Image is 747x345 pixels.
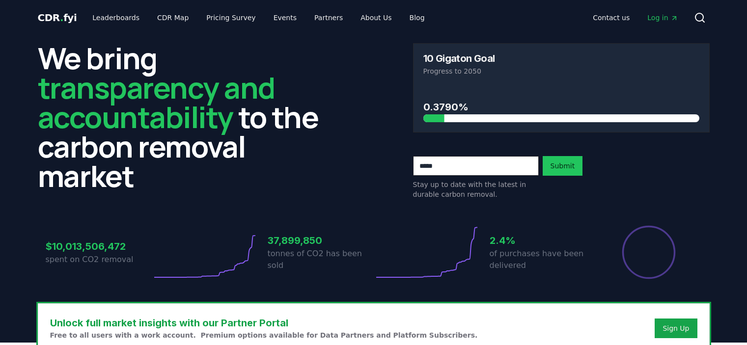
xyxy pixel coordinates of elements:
[38,67,275,137] span: transparency and accountability
[490,248,596,271] p: of purchases have been delivered
[306,9,351,27] a: Partners
[423,66,699,76] p: Progress to 2050
[639,9,686,27] a: Log in
[621,225,676,280] div: Percentage of sales delivered
[543,156,583,176] button: Submit
[60,12,63,24] span: .
[266,9,304,27] a: Events
[647,13,678,23] span: Log in
[50,316,478,330] h3: Unlock full market insights with our Partner Portal
[423,53,495,63] h3: 10 Gigaton Goal
[268,248,374,271] p: tonnes of CO2 has been sold
[198,9,263,27] a: Pricing Survey
[149,9,196,27] a: CDR Map
[413,180,539,199] p: Stay up to date with the latest in durable carbon removal.
[585,9,637,27] a: Contact us
[353,9,399,27] a: About Us
[38,43,334,190] h2: We bring to the carbon removal market
[38,12,77,24] span: CDR fyi
[84,9,147,27] a: Leaderboards
[46,239,152,254] h3: $10,013,506,472
[46,254,152,265] p: spent on CO2 removal
[402,9,433,27] a: Blog
[423,100,699,114] h3: 0.3790%
[268,233,374,248] h3: 37,899,850
[663,323,689,333] a: Sign Up
[490,233,596,248] h3: 2.4%
[50,330,478,340] p: Free to all users with a work account. Premium options available for Data Partners and Platform S...
[38,11,77,25] a: CDR.fyi
[84,9,432,27] nav: Main
[655,318,697,338] button: Sign Up
[585,9,686,27] nav: Main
